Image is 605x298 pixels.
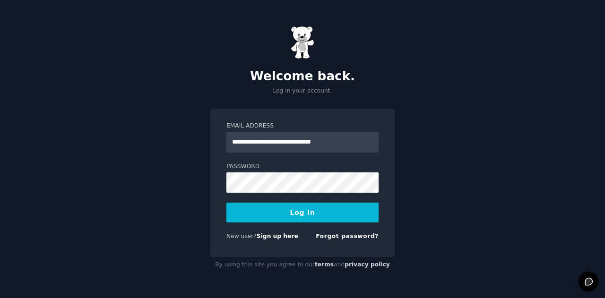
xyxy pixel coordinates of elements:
[226,233,257,239] span: New user?
[345,261,390,268] a: privacy policy
[316,233,379,239] a: Forgot password?
[210,87,395,95] p: Log in your account.
[210,69,395,84] h2: Welcome back.
[315,261,334,268] a: terms
[291,26,314,59] img: Gummy Bear
[226,203,379,222] button: Log In
[226,162,379,171] label: Password
[226,122,379,130] label: Email Address
[257,233,298,239] a: Sign up here
[210,257,395,272] div: By using this site you agree to our and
